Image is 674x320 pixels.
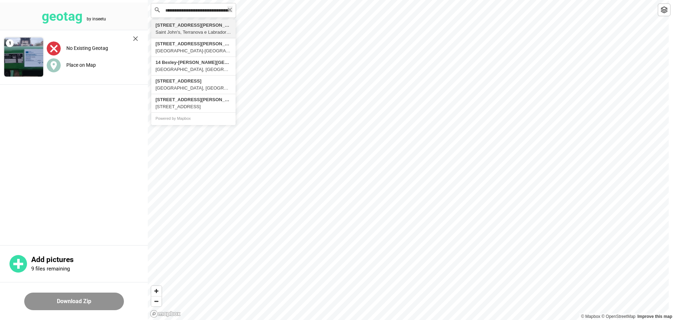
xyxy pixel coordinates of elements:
[156,103,231,110] div: [STREET_ADDRESS]
[4,38,43,77] img: 2Q==
[87,17,106,21] tspan: by inseetu
[156,96,231,103] div: [STREET_ADDRESS][PERSON_NAME]
[661,6,668,13] img: toggleLayer
[156,66,231,73] div: [GEOGRAPHIC_DATA], [GEOGRAPHIC_DATA] K0M 2B0, [GEOGRAPHIC_DATA]
[581,314,600,319] a: Mapbox
[31,266,70,272] p: 9 files remaining
[66,62,96,68] label: Place on Map
[156,29,231,36] div: Saint John's, Terranova e Labrador A1B 3L8, [GEOGRAPHIC_DATA]
[133,36,138,41] img: cross
[6,39,14,47] span: 1
[156,78,231,85] div: [STREET_ADDRESS]
[151,296,161,306] button: Zoom out
[156,22,231,29] div: [STREET_ADDRESS][PERSON_NAME]
[47,41,61,55] img: uploadImagesAlt
[24,293,124,310] button: Download Zip
[156,116,191,120] a: Powered by Mapbox
[42,9,82,24] tspan: geotag
[637,314,672,319] a: Map feedback
[227,6,233,13] button: Clear
[66,45,108,51] label: No Existing Geotag
[156,40,231,47] div: [STREET_ADDRESS][PERSON_NAME]
[150,310,181,318] a: Mapbox logo
[156,59,231,66] div: 14 Bexley-[PERSON_NAME][GEOGRAPHIC_DATA]
[31,255,148,264] p: Add pictures
[156,47,231,54] div: [GEOGRAPHIC_DATA]-[GEOGRAPHIC_DATA]. [STREET_ADDRESS]
[156,85,231,92] div: [GEOGRAPHIC_DATA], [GEOGRAPHIC_DATA] K0J 1T0, [GEOGRAPHIC_DATA]
[601,314,635,319] a: OpenStreetMap
[151,4,236,18] input: Ricerca
[151,286,161,296] button: Zoom in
